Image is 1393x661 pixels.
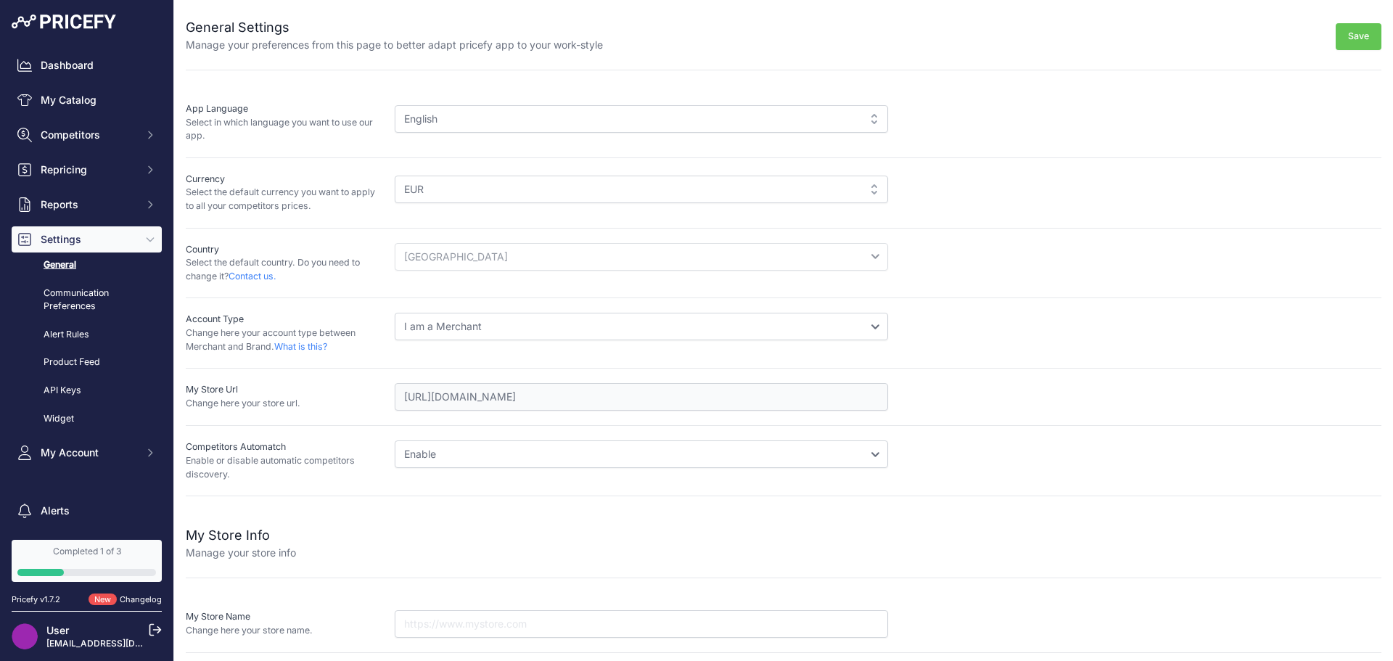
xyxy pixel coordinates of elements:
button: Save [1336,23,1381,50]
span: Repricing [41,163,136,177]
p: App Language [186,102,383,116]
nav: Sidebar [12,52,162,579]
p: Change here your store name. [186,624,383,638]
p: Enable or disable automatic competitors discovery. [186,454,383,481]
p: Manage your store info [186,546,296,560]
a: Dashboard [12,52,162,78]
span: My Account [41,446,136,460]
p: Manage your preferences from this page to better adapt pricefy app to your work-style [186,38,603,52]
p: Select the default country. Do you need to change it? [186,256,383,283]
p: Select in which language you want to use our app. [186,116,383,143]
a: General [12,253,162,278]
p: Currency [186,173,383,186]
div: Pricefy v1.7.2 [12,594,60,606]
p: Competitors Automatch [186,440,383,454]
a: Widget [12,406,162,432]
input: https://www.mystore.com [395,383,888,411]
p: Change here your store url. [186,397,383,411]
h2: My Store Info [186,525,296,546]
div: English [395,105,888,133]
p: Select the default currency you want to apply to all your competitors prices. [186,186,383,213]
button: Reports [12,192,162,218]
div: Completed 1 of 3 [17,546,156,557]
a: What is this? [274,341,327,352]
span: Settings [41,232,136,247]
input: https://www.mystore.com [395,610,888,638]
a: Changelog [120,594,162,604]
a: User [46,624,69,636]
button: My Account [12,440,162,466]
span: Reports [41,197,136,212]
a: Product Feed [12,350,162,375]
p: Change here your account type between Merchant and Brand. [186,327,383,353]
div: EUR [395,176,888,203]
h2: General Settings [186,17,603,38]
span: New [89,594,117,606]
a: Completed 1 of 3 [12,540,162,582]
p: My Store Url [186,383,383,397]
p: Country [186,243,383,257]
a: My Catalog [12,87,162,113]
img: Pricefy Logo [12,15,116,29]
button: Settings [12,226,162,253]
a: API Keys [12,378,162,403]
p: My Store Name [186,610,383,624]
span: Competitors [41,128,136,142]
a: Alerts [12,498,162,524]
a: Contact us. [229,271,276,282]
a: Alert Rules [12,322,162,348]
button: Repricing [12,157,162,183]
p: Account Type [186,313,383,327]
a: [EMAIL_ADDRESS][DOMAIN_NAME] [46,638,198,649]
button: Competitors [12,122,162,148]
a: Communication Preferences [12,281,162,319]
